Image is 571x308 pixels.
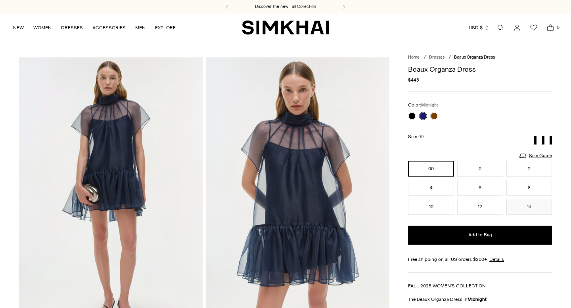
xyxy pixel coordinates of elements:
button: 14 [506,199,552,215]
label: Size: [408,133,424,141]
a: SIMKHAI [242,20,329,35]
nav: breadcrumbs [408,54,552,61]
a: WOMEN [33,19,52,36]
a: DRESSES [61,19,83,36]
a: MEN [135,19,146,36]
a: Home [408,55,420,60]
a: Go to the account page [509,20,525,36]
a: Size Guide [518,151,552,161]
button: USD $ [469,19,490,36]
button: 0 [457,161,503,177]
a: Dresses [429,55,445,60]
button: 10 [408,199,454,215]
button: 4 [408,180,454,196]
a: Open search modal [492,20,508,36]
span: 0 [554,24,561,31]
a: Wishlist [526,20,542,36]
strong: Midnight [468,297,487,302]
div: / [449,54,451,61]
a: FALL 2025 WOMEN'S COLLECTION [408,283,486,289]
span: $445 [408,76,419,84]
span: Midnight [421,103,438,108]
button: 2 [506,161,552,177]
div: / [424,54,426,61]
h1: Beaux Organza Dress [408,66,552,73]
button: 6 [457,180,503,196]
button: 8 [506,180,552,196]
a: Open cart modal [542,20,558,36]
a: Discover the new Fall Collection [255,4,316,10]
div: Free shipping on all US orders $200+ [408,256,552,263]
a: EXPLORE [155,19,176,36]
button: Add to Bag [408,226,552,245]
span: 00 [418,134,424,139]
button: 00 [408,161,454,177]
a: ACCESSORIES [92,19,126,36]
span: Add to Bag [468,232,492,238]
span: Beaux Organza Dress [454,55,495,60]
p: The Beaux Organza Dress in [408,296,552,303]
a: NEW [13,19,24,36]
button: 12 [457,199,503,215]
label: Color: [408,101,438,109]
a: Details [489,256,504,263]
